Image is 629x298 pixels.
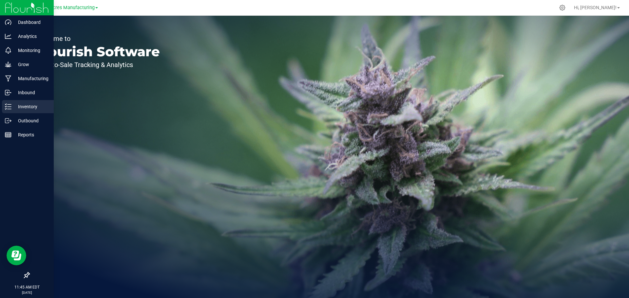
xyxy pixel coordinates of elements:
p: Analytics [11,32,51,40]
p: Monitoring [11,46,51,54]
span: Hi, [PERSON_NAME]! [574,5,617,10]
inline-svg: Inventory [5,103,11,110]
p: 11:45 AM EDT [3,284,51,290]
p: Dashboard [11,18,51,26]
p: Welcome to [35,35,160,42]
inline-svg: Outbound [5,117,11,124]
inline-svg: Dashboard [5,19,11,26]
inline-svg: Reports [5,131,11,138]
inline-svg: Analytics [5,33,11,40]
p: Grow [11,61,51,68]
p: Inventory [11,103,51,111]
p: Flourish Software [35,45,160,58]
p: Seed-to-Sale Tracking & Analytics [35,61,160,68]
inline-svg: Grow [5,61,11,68]
div: Manage settings [558,5,566,11]
inline-svg: Inbound [5,89,11,96]
p: [DATE] [3,290,51,295]
p: Inbound [11,89,51,96]
span: Green Acres Manufacturing [36,5,95,10]
inline-svg: Manufacturing [5,75,11,82]
inline-svg: Monitoring [5,47,11,54]
p: Reports [11,131,51,139]
iframe: Resource center [7,246,26,265]
p: Manufacturing [11,75,51,82]
p: Outbound [11,117,51,125]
